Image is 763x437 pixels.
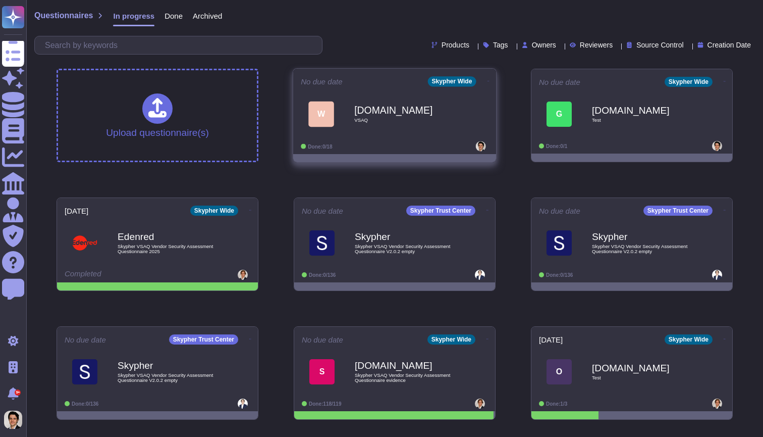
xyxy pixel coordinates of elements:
[592,118,693,123] span: Test
[118,373,219,382] span: Skypher VSAQ Vendor Security Assessment Questionnaire V2.0.2 empty
[309,401,342,407] span: Done: 118/119
[712,399,722,409] img: user
[309,272,336,278] span: Done: 0/136
[354,105,456,115] b: [DOMAIN_NAME]
[118,232,219,241] b: Edenred
[118,361,219,370] b: Skypher
[72,230,97,256] img: Logo
[238,399,248,409] img: user
[106,93,209,137] div: Upload questionnaire(s)
[539,78,580,86] span: No due date
[355,373,456,382] span: Skypher VSAQ Vendor Security Assessment Questionnaire evidence
[592,232,693,241] b: Skypher
[302,207,343,215] span: No due date
[592,244,693,254] span: Skypher VSAQ Vendor Security Assessment Questionnaire V2.0.2 empty
[355,244,456,254] span: Skypher VSAQ Vendor Security Assessment Questionnaire V2.0.2 empty
[475,399,485,409] img: user
[665,77,713,87] div: Skypher Wide
[65,270,188,280] div: Completed
[301,78,343,85] span: No due date
[475,270,485,280] img: user
[547,102,572,127] div: G
[165,12,183,20] span: Done
[712,270,722,280] img: user
[427,76,476,86] div: Skypher Wide
[65,207,88,215] span: [DATE]
[4,411,22,429] img: user
[309,230,335,256] img: Logo
[406,206,475,216] div: Skypher Trust Center
[712,141,722,151] img: user
[580,41,613,48] span: Reviewers
[72,359,97,384] img: Logo
[169,334,238,345] div: Skypher Trust Center
[476,141,486,152] img: user
[355,232,456,241] b: Skypher
[643,206,713,216] div: Skypher Trust Center
[302,336,343,344] span: No due date
[442,41,469,48] span: Products
[539,207,580,215] span: No due date
[546,401,567,407] span: Done: 1/3
[532,41,556,48] span: Owners
[193,12,222,20] span: Archived
[592,106,693,115] b: [DOMAIN_NAME]
[15,390,21,396] div: 9+
[592,375,693,380] span: Test
[707,41,751,48] span: Creation Date
[2,409,29,431] button: user
[665,334,713,345] div: Skypher Wide
[34,12,93,20] span: Questionnaires
[72,401,98,407] span: Done: 0/136
[636,41,683,48] span: Source Control
[592,363,693,373] b: [DOMAIN_NAME]
[546,272,573,278] span: Done: 0/136
[65,336,106,344] span: No due date
[40,36,322,54] input: Search by keywords
[493,41,508,48] span: Tags
[427,334,475,345] div: Skypher Wide
[309,359,335,384] div: S
[547,359,572,384] div: O
[308,101,334,127] div: W
[355,361,456,370] b: [DOMAIN_NAME]
[308,143,332,149] span: Done: 0/18
[118,244,219,254] span: Skypher VSAQ Vendor Security Assessment Questionnaire 2025
[539,336,563,344] span: [DATE]
[113,12,154,20] span: In progress
[238,270,248,280] img: user
[546,143,567,149] span: Done: 0/1
[547,230,572,256] img: Logo
[190,206,238,216] div: Skypher Wide
[354,118,456,123] span: VSAQ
